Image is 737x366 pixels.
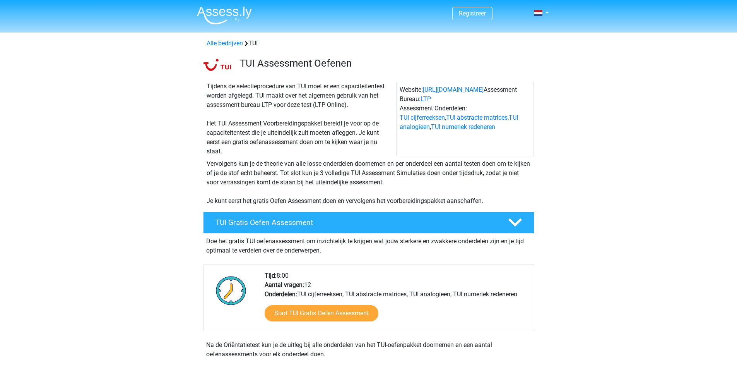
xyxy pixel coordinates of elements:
[423,86,484,93] a: [URL][DOMAIN_NAME]
[203,159,534,206] div: Vervolgens kun je de theorie van alle losse onderdelen doornemen en per onderdeel een aantal test...
[265,305,378,321] a: Start TUI Gratis Oefen Assessment
[203,234,534,255] div: Doe het gratis TUI oefenassessment om inzichtelijk te krijgen wat jouw sterkere en zwakkere onder...
[207,40,243,47] a: Alle bedrijven
[265,281,304,289] b: Aantal vragen:
[259,271,534,331] div: 8:00 12 TUI cijferreeksen, TUI abstracte matrices, TUI analogieen, TUI numeriek redeneren
[446,114,508,121] a: TUI abstracte matrices
[212,271,251,310] img: Klok
[265,290,297,298] b: Onderdelen:
[215,218,496,227] h4: TUI Gratis Oefen Assessment
[265,272,277,279] b: Tijd:
[200,212,537,234] a: TUI Gratis Oefen Assessment
[459,10,486,17] a: Registreer
[400,114,445,121] a: TUI cijferreeksen
[203,340,534,359] div: Na de Oriëntatietest kun je de uitleg bij alle onderdelen van het TUI-oefenpakket doornemen en ee...
[240,57,528,69] h3: TUI Assessment Oefenen
[431,123,495,131] a: TUI numeriek redeneren
[421,95,431,103] a: LTP
[400,114,518,131] a: TUI analogieen
[197,6,252,24] img: Assessly
[396,82,534,156] div: Website: Assessment Bureau: Assessment Onderdelen: , , ,
[203,39,534,48] div: TUI
[203,82,396,156] div: Tijdens de selectieprocedure van TUI moet er een capaciteitentest worden afgelegd. TUI maakt over...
